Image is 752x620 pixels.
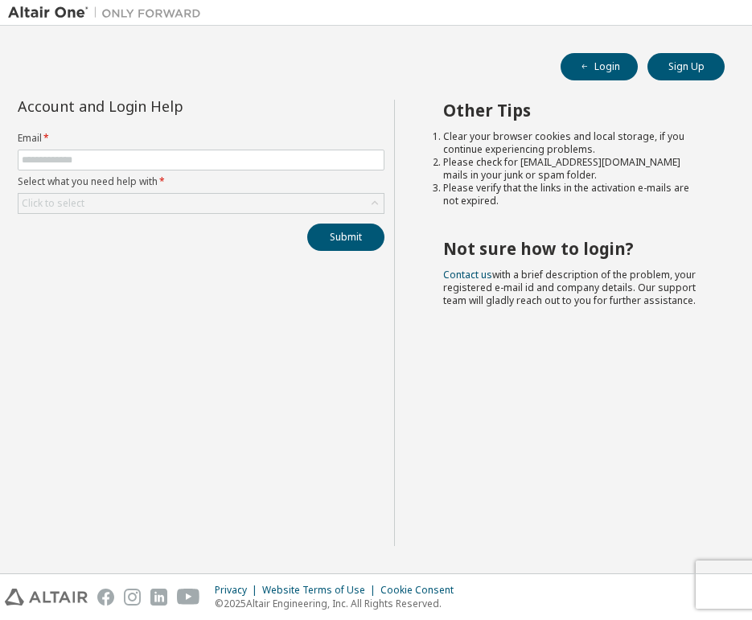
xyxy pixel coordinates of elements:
img: youtube.svg [177,589,200,606]
h2: Other Tips [443,100,696,121]
label: Email [18,132,384,145]
span: with a brief description of the problem, your registered e-mail id and company details. Our suppo... [443,268,696,307]
li: Please check for [EMAIL_ADDRESS][DOMAIN_NAME] mails in your junk or spam folder. [443,156,696,182]
button: Submit [307,224,384,251]
p: © 2025 Altair Engineering, Inc. All Rights Reserved. [215,597,463,610]
li: Please verify that the links in the activation e-mails are not expired. [443,182,696,207]
div: Account and Login Help [18,100,311,113]
li: Clear your browser cookies and local storage, if you continue experiencing problems. [443,130,696,156]
img: facebook.svg [97,589,114,606]
div: Cookie Consent [380,584,463,597]
h2: Not sure how to login? [443,238,696,259]
img: linkedin.svg [150,589,167,606]
img: Altair One [8,5,209,21]
div: Click to select [18,194,384,213]
a: Contact us [443,268,492,281]
div: Website Terms of Use [262,584,380,597]
button: Login [561,53,638,80]
img: instagram.svg [124,589,141,606]
button: Sign Up [647,53,725,80]
img: altair_logo.svg [5,589,88,606]
div: Click to select [22,197,84,210]
label: Select what you need help with [18,175,384,188]
div: Privacy [215,584,262,597]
